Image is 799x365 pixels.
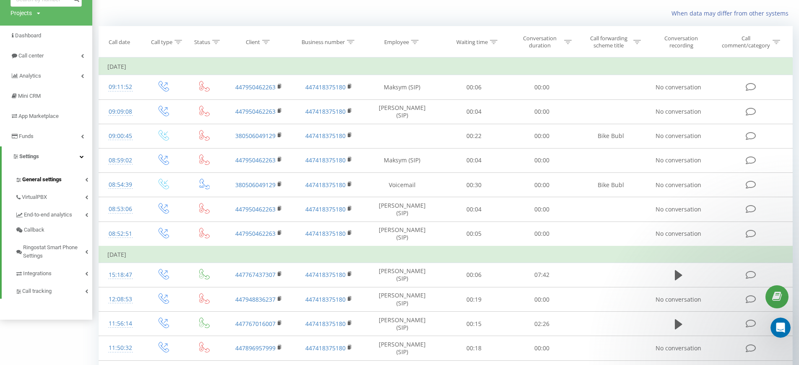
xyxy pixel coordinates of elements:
div: • [DATE] [80,131,104,140]
span: General settings [22,175,62,184]
td: Bike Bubl [575,124,646,148]
span: No conversation [656,83,701,91]
span: No conversation [656,132,701,140]
span: Dashboard [15,32,41,39]
span: Rate your conversation [30,92,98,99]
span: Rate your conversation [30,123,98,130]
td: 00:15 [440,312,508,336]
a: Integrations [15,263,92,281]
h1: Messages [62,4,107,18]
td: 00:30 [440,173,508,197]
div: Daria [30,224,46,233]
td: [DATE] [99,58,793,75]
a: 447418375180 [305,229,346,237]
div: Call date [109,39,130,46]
span: Rate your conversation [30,185,98,192]
div: [PERSON_NAME] [30,131,78,140]
a: 380506049129 [235,181,276,189]
td: [PERSON_NAME] (SIP) [364,336,440,360]
a: End-to-end analytics [15,205,92,222]
span: No conversation [656,181,701,189]
td: 00:06 [440,263,508,287]
iframe: Intercom live chat [770,318,791,338]
td: [PERSON_NAME] (SIP) [364,312,440,336]
div: Daria [30,69,46,78]
a: When data may differ from other systems [671,9,793,17]
a: 447418375180 [305,181,346,189]
span: Help [133,283,146,289]
div: Employee [384,39,409,46]
div: • [DATE] [47,193,71,202]
td: 00:04 [440,197,508,222]
div: Conversation recording [654,35,708,49]
div: Status [194,39,210,46]
a: 447950462263 [235,229,276,237]
td: Voicemail [364,173,440,197]
span: Ringostat Smart Phone Settings [23,243,85,260]
a: 447418375180 [305,295,346,303]
a: VirtualPBX [15,187,92,205]
td: 00:22 [440,124,508,148]
td: [PERSON_NAME] (SIP) [364,99,440,124]
img: Profile image for Oleksandr [10,29,26,46]
span: Call center [18,52,44,59]
a: 447896957999 [235,344,276,352]
div: Daria [30,255,46,264]
a: 447950462263 [235,83,276,91]
div: Oleksandr [30,38,60,47]
img: Profile image for Eugene [10,154,26,170]
td: 07:42 [508,263,575,287]
div: Business number [302,39,345,46]
div: Eugene [30,162,52,171]
a: 447950462263 [235,205,276,213]
a: Settings [2,146,92,167]
div: • 5m ago [61,38,87,47]
img: Profile image for Daria [10,247,26,263]
div: 08:54:39 [107,177,134,193]
div: 09:11:52 [107,79,134,95]
td: 00:05 [440,222,508,246]
span: App Marketplace [18,113,59,119]
div: Conversation duration [517,35,562,49]
a: 447418375180 [305,344,346,352]
a: 447418375180 [305,83,346,91]
span: 😊Thank you [30,61,67,68]
span: End-to-end analytics [24,211,72,219]
div: 09:00:45 [107,128,134,144]
td: 02:26 [508,312,575,336]
a: Call tracking [15,281,92,299]
img: Profile image for Daria [10,60,26,77]
span: Rate your conversation [30,216,98,223]
div: 08:59:02 [107,152,134,169]
span: Settings [19,153,39,159]
td: [PERSON_NAME] (SIP) [364,287,440,312]
a: 447418375180 [305,107,346,115]
span: No conversation [656,156,701,164]
div: Call forwarding scheme title [586,35,631,49]
div: 11:56:14 [107,315,134,332]
span: Funds [19,133,34,139]
a: 447418375180 [305,271,346,279]
td: 00:18 [440,336,508,360]
a: 380506049129 [235,132,276,140]
td: 00:00 [508,148,575,172]
span: No conversation [656,295,701,303]
a: 447418375180 [305,205,346,213]
div: 15:18:47 [107,267,134,283]
span: Call tracking [22,287,52,295]
span: Callback [24,226,44,234]
div: Daria [30,100,46,109]
span: Analytics [19,73,41,79]
td: 00:04 [440,99,508,124]
span: Messages [68,283,100,289]
span: No conversation [656,229,701,237]
div: 08:52:51 [107,226,134,242]
td: Maksym (SIP) [364,75,440,99]
div: Daria [30,193,46,202]
div: Client [246,39,260,46]
td: 00:00 [508,173,575,197]
td: [PERSON_NAME] (SIP) [364,197,440,222]
span: No conversation [656,205,701,213]
td: 00:00 [508,99,575,124]
div: 08:53:06 [107,201,134,217]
